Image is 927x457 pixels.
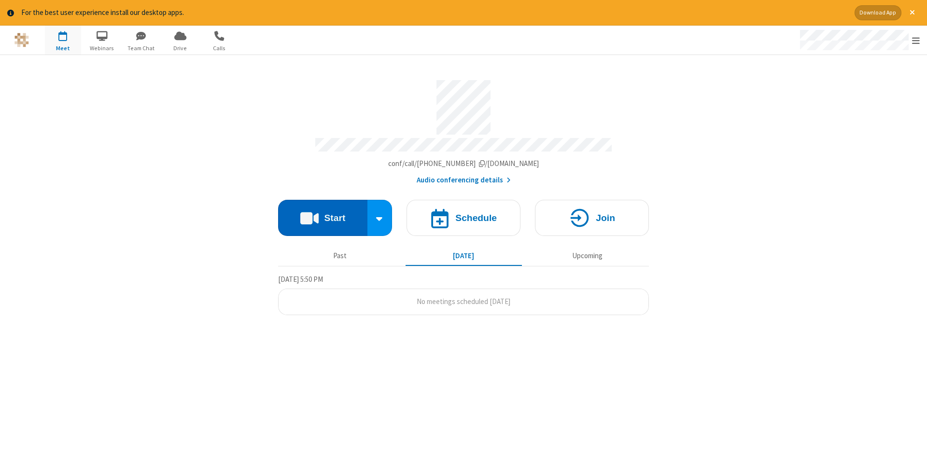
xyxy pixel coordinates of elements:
[278,73,649,185] section: Account details
[535,200,649,236] button: Join
[14,33,29,47] img: QA Selenium DO NOT DELETE OR CHANGE
[417,175,511,186] button: Audio conferencing details
[45,44,81,53] span: Meet
[282,247,398,265] button: Past
[278,274,649,315] section: Today's Meetings
[367,200,393,236] div: Start conference options
[388,159,539,168] span: Copy my meeting room link
[596,213,615,222] h4: Join
[278,275,323,284] span: [DATE] 5:50 PM
[324,213,345,222] h4: Start
[406,247,522,265] button: [DATE]
[84,44,120,53] span: Webinars
[21,7,847,18] div: For the best user experience install our desktop apps.
[3,26,40,55] button: Logo
[201,44,238,53] span: Calls
[791,26,927,55] div: Open menu
[855,5,901,20] button: Download App
[905,5,920,20] button: Close alert
[529,247,646,265] button: Upcoming
[455,213,497,222] h4: Schedule
[123,44,159,53] span: Team Chat
[388,158,539,169] button: Copy my meeting room linkCopy my meeting room link
[278,200,367,236] button: Start
[417,297,510,306] span: No meetings scheduled [DATE]
[407,200,520,236] button: Schedule
[162,44,198,53] span: Drive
